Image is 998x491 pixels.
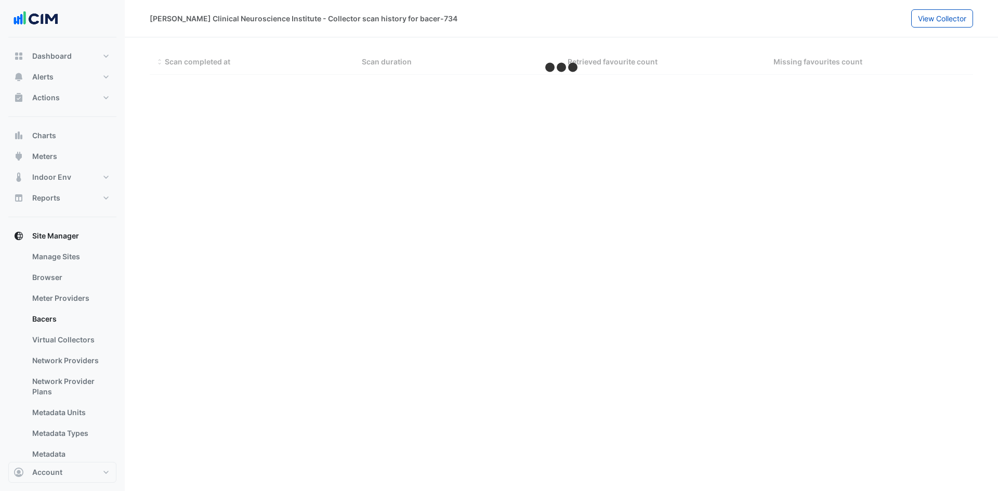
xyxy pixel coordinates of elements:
span: Alerts [32,72,54,82]
span: View Collector [918,14,966,23]
span: Scan completed at [165,57,230,66]
button: Actions [8,87,116,108]
a: Meter Providers [24,288,116,309]
app-icon: Dashboard [14,51,24,61]
img: Company Logo [12,8,59,29]
div: [PERSON_NAME] Clinical Neuroscience Institute - Collector scan history for bacer-734 [150,13,457,24]
app-icon: Indoor Env [14,172,24,182]
button: View Collector [911,9,973,28]
span: Actions [32,92,60,103]
button: Charts [8,125,116,146]
span: Dashboard [32,51,72,61]
app-icon: Charts [14,130,24,141]
button: Indoor Env [8,167,116,188]
span: Scan duration [362,57,412,66]
a: Bacers [24,309,116,329]
app-icon: Reports [14,193,24,203]
span: Account [32,467,62,477]
app-icon: Alerts [14,72,24,82]
app-icon: Meters [14,151,24,162]
span: Indoor Env [32,172,71,182]
a: Metadata Types [24,423,116,444]
button: Reports [8,188,116,208]
span: Scan completed at [156,58,163,67]
span: Missing favourites count [773,57,862,66]
button: Dashboard [8,46,116,67]
app-icon: Site Manager [14,231,24,241]
button: Account [8,462,116,483]
a: Manage Sites [24,246,116,267]
span: Retrieved favourite count [568,57,658,66]
button: Site Manager [8,225,116,246]
a: Browser [24,267,116,288]
app-icon: Actions [14,92,24,103]
span: Site Manager [32,231,79,241]
a: Metadata Units [24,402,116,423]
span: Reports [32,193,60,203]
span: Meters [32,151,57,162]
button: Alerts [8,67,116,87]
button: Meters [8,146,116,167]
a: Network Providers [24,350,116,371]
span: Charts [32,130,56,141]
a: Metadata [24,444,116,465]
a: Virtual Collectors [24,329,116,350]
a: Network Provider Plans [24,371,116,402]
